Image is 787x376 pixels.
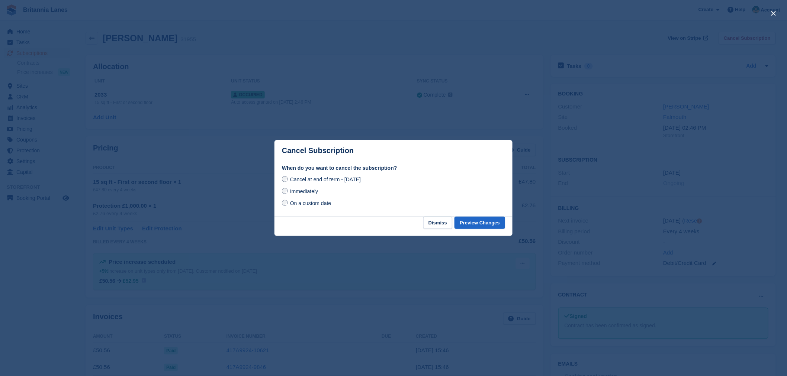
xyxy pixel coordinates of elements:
span: On a custom date [290,200,331,206]
input: Immediately [282,188,288,194]
label: When do you want to cancel the subscription? [282,164,505,172]
button: close [768,7,780,19]
button: Preview Changes [454,217,505,229]
input: Cancel at end of term - [DATE] [282,176,288,182]
input: On a custom date [282,200,288,206]
button: Dismiss [423,217,452,229]
span: Immediately [290,188,318,194]
p: Cancel Subscription [282,146,354,155]
span: Cancel at end of term - [DATE] [290,176,361,182]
